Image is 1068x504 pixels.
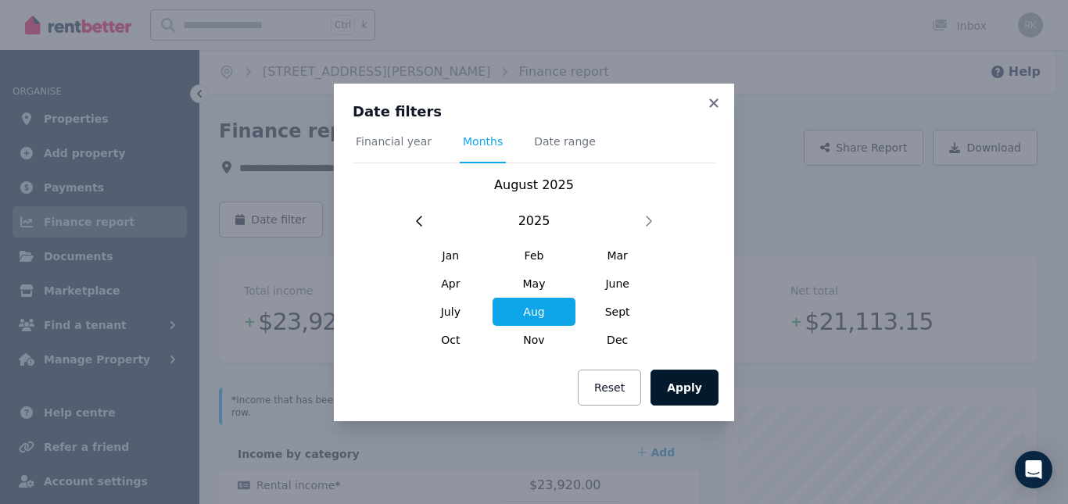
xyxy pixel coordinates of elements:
[575,326,659,354] span: Dec
[353,134,715,163] nav: Tabs
[578,370,641,406] button: Reset
[575,241,659,270] span: Mar
[409,241,493,270] span: Jan
[356,134,432,149] span: Financial year
[409,298,493,326] span: July
[534,134,596,149] span: Date range
[575,298,659,326] span: Sept
[409,326,493,354] span: Oct
[493,270,576,298] span: May
[493,298,576,326] span: Aug
[353,102,715,121] h3: Date filters
[575,270,659,298] span: June
[493,241,576,270] span: Feb
[518,212,550,231] span: 2025
[463,134,503,149] span: Months
[494,177,574,192] span: August 2025
[493,326,576,354] span: Nov
[650,370,719,406] button: Apply
[409,270,493,298] span: Apr
[1015,451,1052,488] div: Open Intercom Messenger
